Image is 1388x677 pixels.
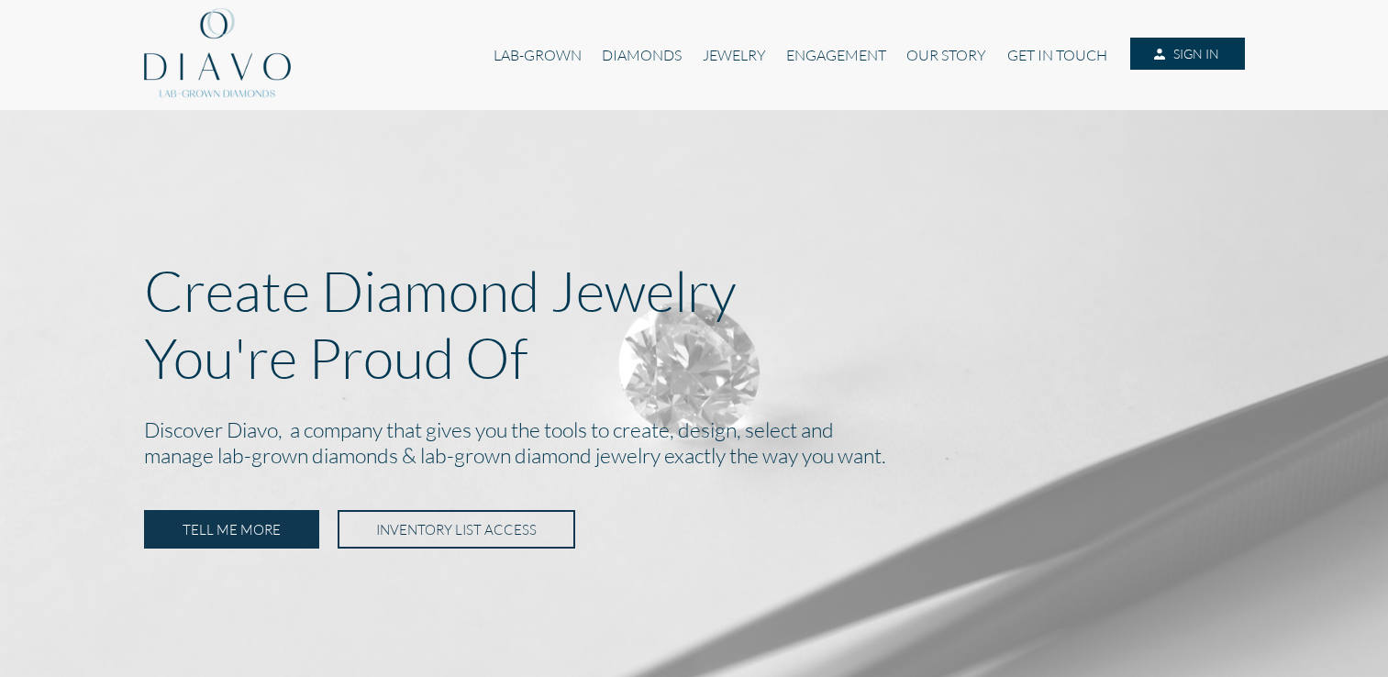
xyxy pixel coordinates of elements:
a: SIGN IN [1130,38,1244,71]
a: DIAMONDS [592,38,692,72]
h2: Discover Diavo, a company that gives you the tools to create, design, select and manage lab-grown... [144,413,1245,475]
a: TELL ME MORE [144,510,319,549]
p: Create Diamond Jewelry You're Proud Of [144,257,1245,391]
a: LAB-GROWN [483,38,592,72]
a: GET IN TOUCH [997,38,1117,72]
a: JEWELRY [692,38,775,72]
a: OUR STORY [896,38,996,72]
a: INVENTORY LIST ACCESS [338,510,575,549]
a: ENGAGEMENT [776,38,896,72]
